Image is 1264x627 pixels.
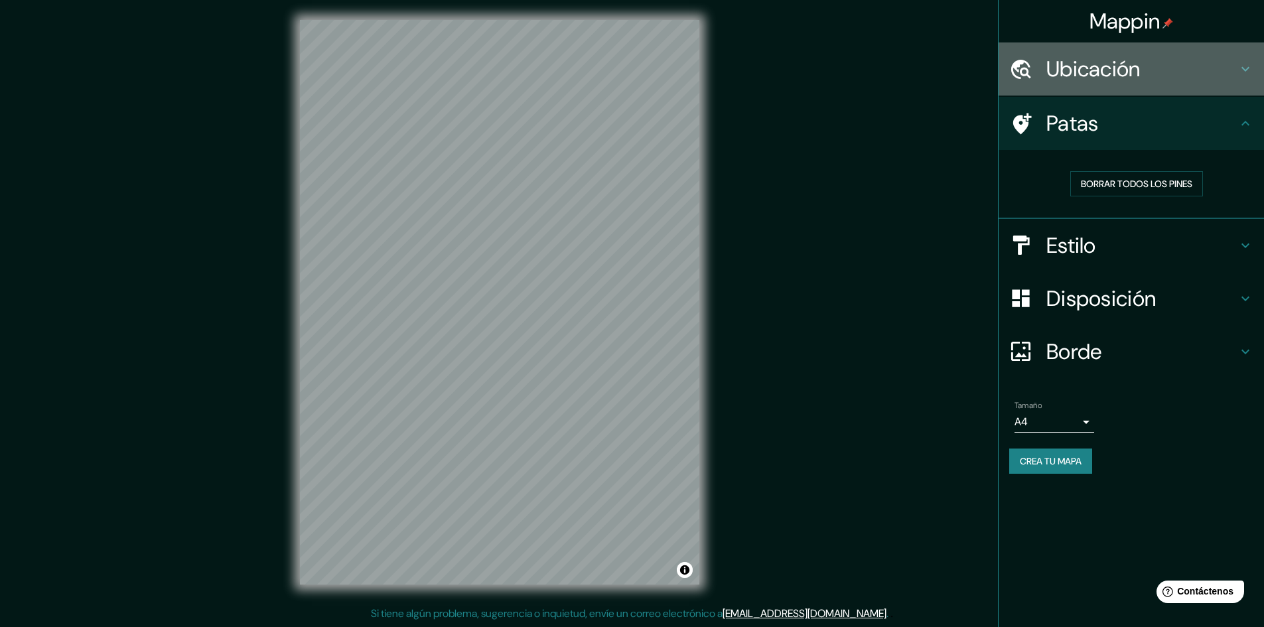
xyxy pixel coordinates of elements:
[1046,338,1102,366] font: Borde
[1046,232,1096,259] font: Estilo
[1020,455,1082,467] font: Crea tu mapa
[999,272,1264,325] div: Disposición
[1070,171,1203,196] button: Borrar todos los pines
[886,606,888,620] font: .
[999,97,1264,150] div: Patas
[1046,55,1141,83] font: Ubicación
[1046,109,1099,137] font: Patas
[1015,411,1094,433] div: A4
[371,606,723,620] font: Si tiene algún problema, sugerencia o inquietud, envíe un correo electrónico a
[1046,285,1156,313] font: Disposición
[1162,18,1173,29] img: pin-icon.png
[1015,400,1042,411] font: Tamaño
[999,219,1264,272] div: Estilo
[300,20,699,585] canvas: Mapa
[999,42,1264,96] div: Ubicación
[1015,415,1028,429] font: A4
[999,325,1264,378] div: Borde
[890,606,893,620] font: .
[723,606,886,620] a: [EMAIL_ADDRESS][DOMAIN_NAME]
[1009,449,1092,474] button: Crea tu mapa
[1081,178,1192,190] font: Borrar todos los pines
[888,606,890,620] font: .
[1146,575,1249,612] iframe: Lanzador de widgets de ayuda
[677,562,693,578] button: Activar o desactivar atribución
[1089,7,1160,35] font: Mappin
